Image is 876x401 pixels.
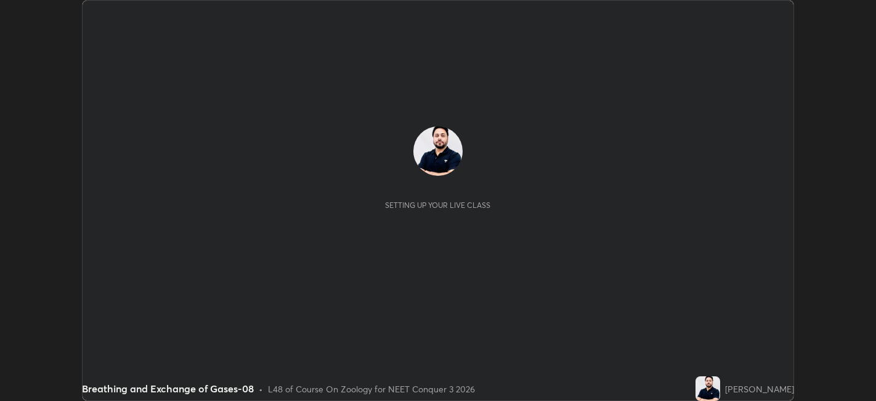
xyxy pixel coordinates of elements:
div: Setting up your live class [385,200,490,210]
img: e939dec78aec4a798ee8b8f1da9afb5d.jpg [413,126,463,176]
div: [PERSON_NAME] [725,382,794,395]
div: Breathing and Exchange of Gases-08 [82,381,254,396]
div: • [259,382,263,395]
img: e939dec78aec4a798ee8b8f1da9afb5d.jpg [696,376,720,401]
div: L48 of Course On Zoology for NEET Conquer 3 2026 [268,382,475,395]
